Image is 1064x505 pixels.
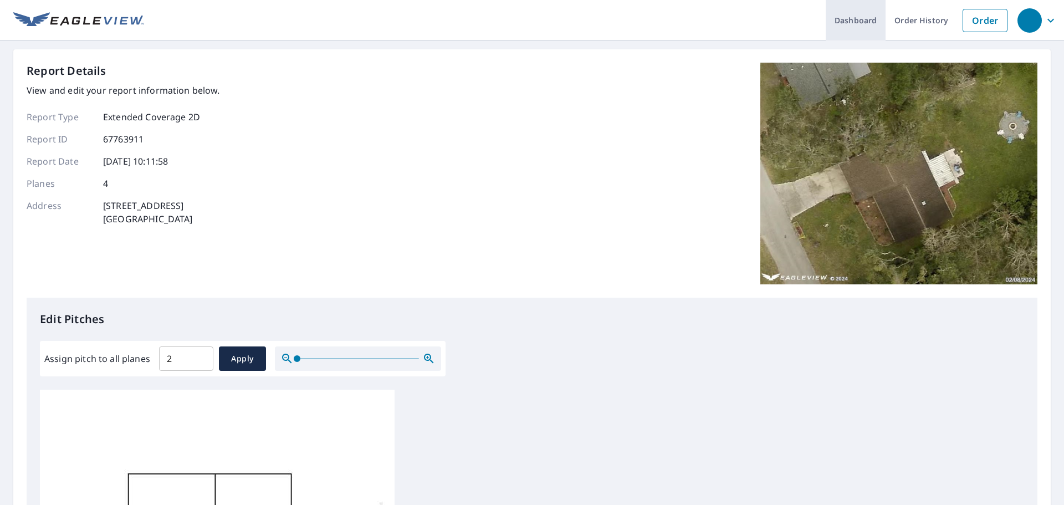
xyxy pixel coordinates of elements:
[27,132,93,146] p: Report ID
[219,346,266,371] button: Apply
[27,110,93,124] p: Report Type
[103,132,144,146] p: 67763911
[103,155,168,168] p: [DATE] 10:11:58
[44,352,150,365] label: Assign pitch to all planes
[963,9,1007,32] a: Order
[103,199,193,226] p: [STREET_ADDRESS] [GEOGRAPHIC_DATA]
[103,177,108,190] p: 4
[760,63,1037,284] img: Top image
[40,311,1024,328] p: Edit Pitches
[103,110,200,124] p: Extended Coverage 2D
[27,63,106,79] p: Report Details
[13,12,144,29] img: EV Logo
[159,343,213,374] input: 00.0
[27,84,220,97] p: View and edit your report information below.
[27,177,93,190] p: Planes
[27,155,93,168] p: Report Date
[27,199,93,226] p: Address
[228,352,257,366] span: Apply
